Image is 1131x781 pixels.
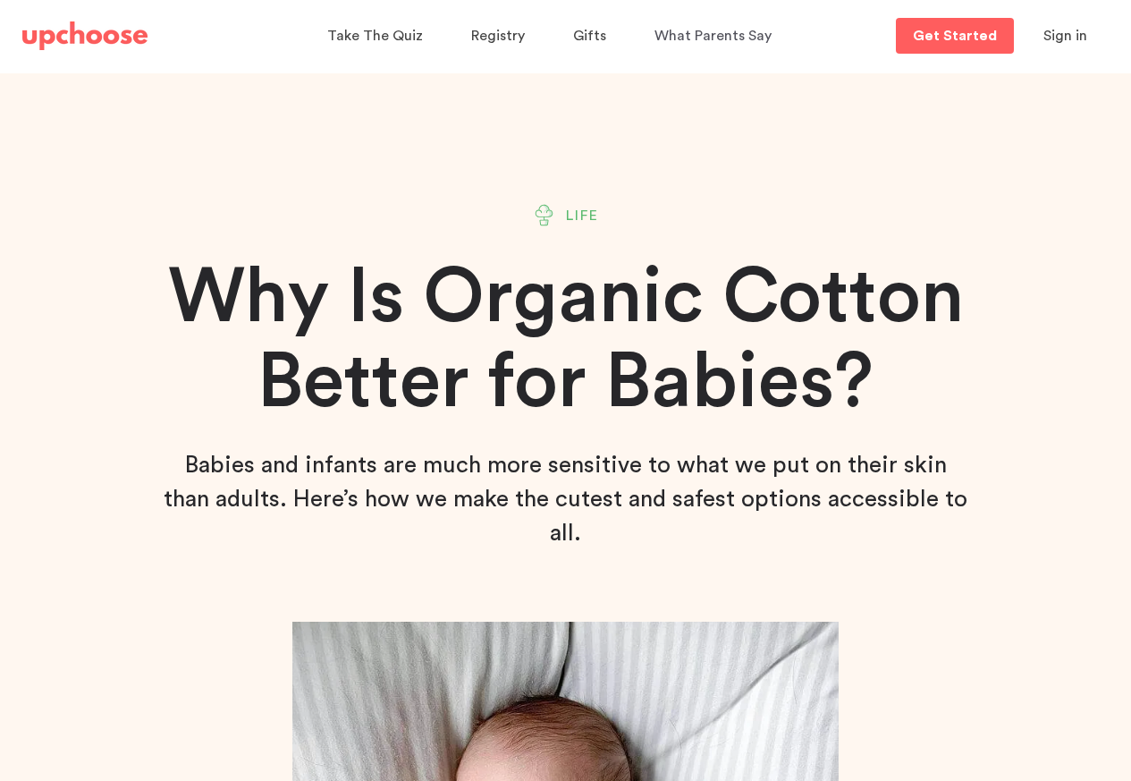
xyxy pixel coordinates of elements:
p: Babies and infants are much more sensitive to what we put on their skin than adults. Here’s how w... [164,448,968,550]
a: Registry [471,19,530,54]
span: Gifts [573,29,606,43]
span: Take The Quiz [327,29,423,43]
a: Get Started [896,18,1014,54]
h1: Why Is Organic Cotton Better for Babies? [96,255,1036,425]
a: Gifts [573,19,612,54]
a: Take The Quiz [327,19,428,54]
a: What Parents Say [654,19,777,54]
span: Sign in [1043,29,1087,43]
img: Plant [533,204,555,226]
a: UpChoose [22,18,148,55]
button: Sign in [1021,18,1110,54]
p: Get Started [913,29,997,43]
span: Life [566,205,599,226]
img: UpChoose [22,21,148,50]
span: What Parents Say [654,29,772,43]
span: Registry [471,29,525,43]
